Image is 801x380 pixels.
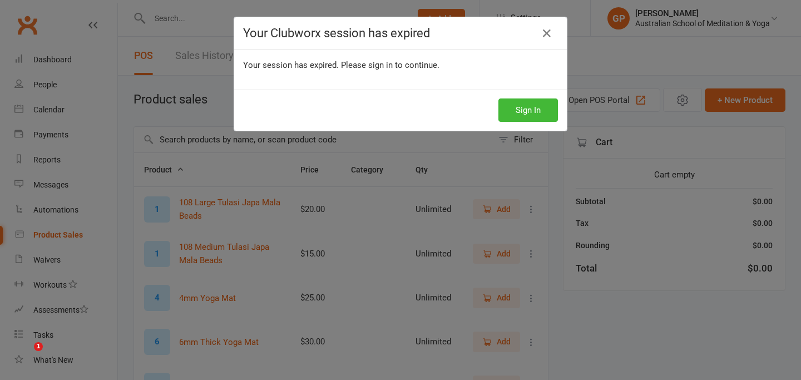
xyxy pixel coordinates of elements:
h4: Your Clubworx session has expired [243,26,558,40]
a: Close [538,24,556,42]
button: Sign In [498,98,558,122]
span: Your session has expired. Please sign in to continue. [243,60,439,70]
iframe: Intercom live chat [11,342,38,369]
span: 1 [34,342,43,351]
